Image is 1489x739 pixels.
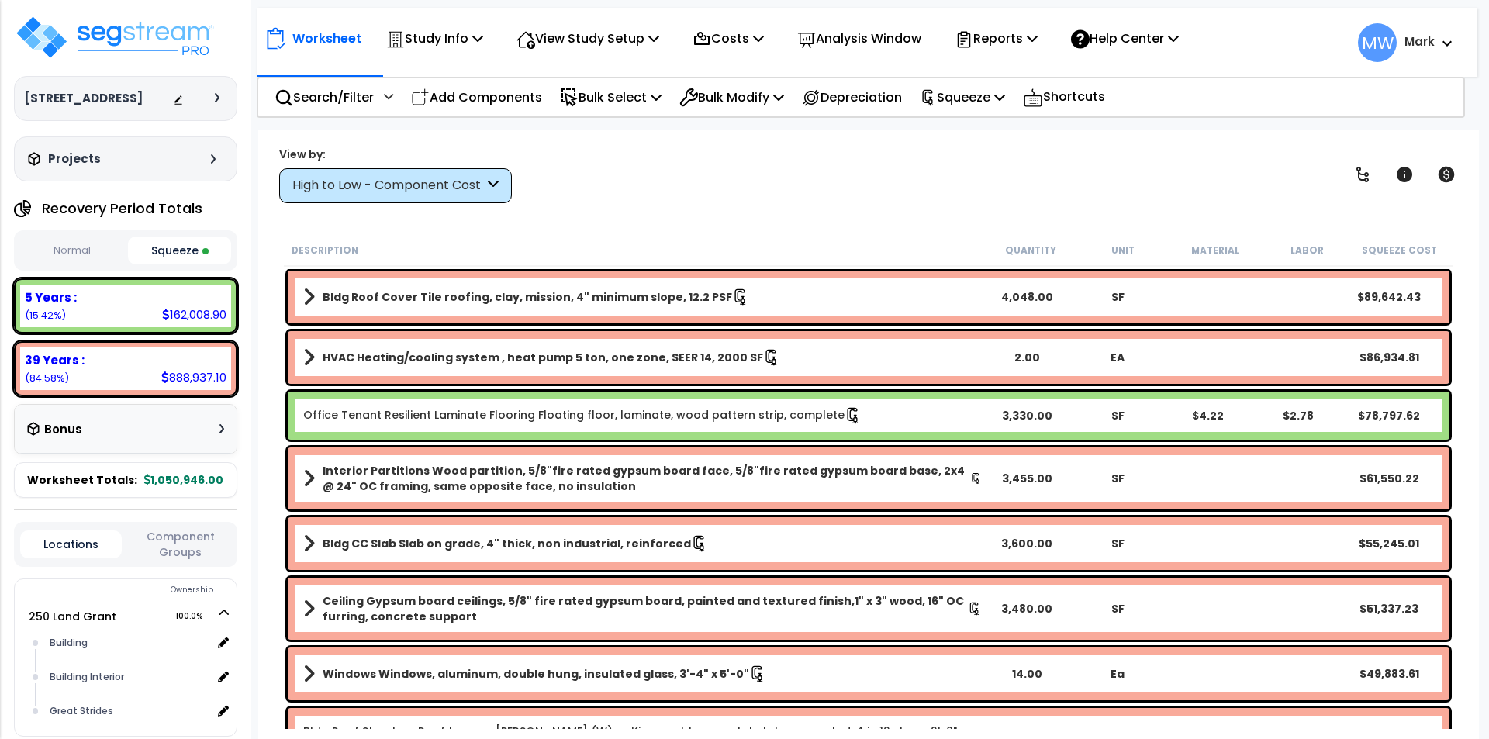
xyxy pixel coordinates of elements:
[130,528,231,561] button: Component Groups
[1344,666,1435,682] div: $49,883.61
[1073,536,1163,551] div: SF
[20,237,124,264] button: Normal
[323,289,732,305] b: Bldg Roof Cover Tile roofing, clay, mission, 4" minimum slope, 12.2 PSF
[1023,86,1105,109] p: Shortcuts
[793,79,910,116] div: Depreciation
[1290,244,1324,257] small: Labor
[982,408,1073,423] div: 3,330.00
[144,472,223,488] b: 1,050,946.00
[303,533,982,554] a: Assembly Title
[323,536,691,551] b: Bldg CC Slab Slab on grade, 4" thick, non industrial, reinforced
[1344,536,1435,551] div: $55,245.01
[128,237,232,264] button: Squeeze
[275,87,374,108] p: Search/Filter
[1191,244,1239,257] small: Material
[982,666,1073,682] div: 14.00
[46,702,212,720] div: Great Strides
[323,463,970,494] b: Interior Partitions Wood partition, 5/8"fire rated gypsum board face, 5/8"fire rated gypsum board...
[1362,244,1437,257] small: Squeeze Cost
[1005,244,1056,257] small: Quantity
[693,28,764,49] p: Costs
[1073,601,1163,616] div: SF
[46,668,212,686] div: Building Interior
[1344,289,1435,305] div: $89,642.43
[25,309,66,322] small: 15.415530388811604%
[1073,666,1163,682] div: Ea
[1404,33,1435,50] b: Mark
[920,87,1005,108] p: Squeeze
[303,407,862,424] a: Individual Item
[1344,408,1435,423] div: $78,797.62
[679,87,784,108] p: Bulk Modify
[411,87,542,108] p: Add Components
[1163,408,1253,423] div: $4.22
[279,147,512,162] div: View by:
[1073,471,1163,486] div: SF
[982,471,1073,486] div: 3,455.00
[797,28,921,49] p: Analysis Window
[516,28,659,49] p: View Study Setup
[46,634,212,652] div: Building
[44,423,82,437] h3: Bonus
[14,14,216,60] img: logo_pro_r.png
[1111,244,1135,257] small: Unit
[303,663,982,685] a: Assembly Title
[25,371,69,385] small: 84.5844696111884%
[1344,601,1435,616] div: $51,337.23
[1073,289,1163,305] div: SF
[25,289,77,306] b: 5 Years :
[1358,23,1397,62] span: MW
[1071,28,1179,49] p: Help Center
[560,87,662,108] p: Bulk Select
[27,472,137,488] span: Worksheet Totals:
[982,601,1073,616] div: 3,480.00
[48,151,101,167] h3: Projects
[46,581,237,599] div: Ownership
[323,666,749,682] b: Windows Windows, aluminum, double hung, insulated glass, 3'-4" x 5'-0"
[42,201,202,216] h4: Recovery Period Totals
[29,609,116,624] a: 250 Land Grant 100.0%
[982,350,1073,365] div: 2.00
[20,530,122,558] button: Locations
[303,286,982,308] a: Assembly Title
[982,536,1073,551] div: 3,600.00
[1014,78,1114,116] div: Shortcuts
[802,87,902,108] p: Depreciation
[982,289,1073,305] div: 4,048.00
[402,79,551,116] div: Add Components
[292,244,358,257] small: Description
[1344,350,1435,365] div: $86,934.81
[1073,408,1163,423] div: SF
[24,91,143,106] h3: [STREET_ADDRESS]
[161,369,226,385] div: 888,937.10
[386,28,483,49] p: Study Info
[292,28,361,49] p: Worksheet
[162,306,226,323] div: 162,008.90
[323,350,763,365] b: HVAC Heating/cooling system , heat pump 5 ton, one zone, SEER 14, 2000 SF
[323,593,968,624] b: Ceiling Gypsum board ceilings, 5/8" fire rated gypsum board, painted and textured finish,1" x 3" ...
[303,347,982,368] a: Assembly Title
[303,593,982,624] a: Assembly Title
[1253,408,1344,423] div: $2.78
[955,28,1038,49] p: Reports
[1073,350,1163,365] div: EA
[25,352,85,368] b: 39 Years :
[1344,471,1435,486] div: $61,550.22
[175,607,216,626] span: 100.0%
[303,463,982,494] a: Assembly Title
[292,177,484,195] div: High to Low - Component Cost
